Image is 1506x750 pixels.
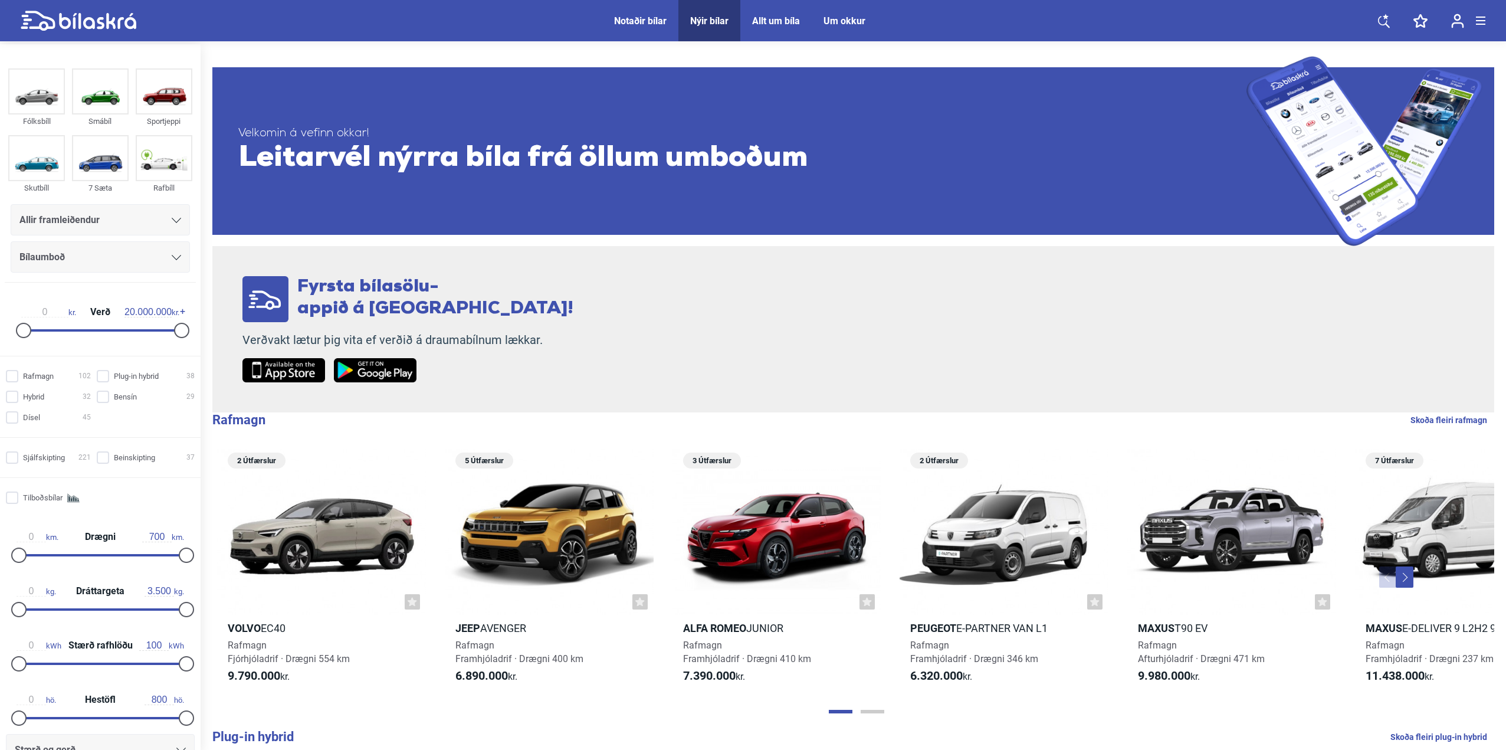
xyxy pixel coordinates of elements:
[455,669,517,683] span: kr.
[83,411,91,424] span: 45
[672,448,881,694] a: 3 ÚtfærslurAlfa RomeoJuniorRafmagnFramhjóladrif · Drægni 410 km7.390.000kr.
[1366,669,1434,683] span: kr.
[228,669,290,683] span: kr.
[83,391,91,403] span: 32
[23,451,65,464] span: Sjálfskipting
[238,126,1246,141] span: Velkomin á vefinn okkar!
[72,181,129,195] div: 7 Sæta
[114,370,159,382] span: Plug-in hybrid
[823,15,865,27] a: Um okkur
[916,453,962,469] span: 2 Útfærslur
[23,370,54,382] span: Rafmagn
[461,453,507,469] span: 5 Útfærslur
[1379,566,1397,588] button: Previous
[217,621,426,635] h2: EC40
[683,640,811,664] span: Rafmagn Framhjóladrif · Drægni 410 km
[186,391,195,403] span: 29
[1396,566,1413,588] button: Next
[1138,669,1200,683] span: kr.
[114,451,155,464] span: Beinskipting
[139,640,184,651] span: kWh
[228,640,350,664] span: Rafmagn Fjórhjóladrif · Drægni 554 km
[1366,622,1402,634] b: Maxus
[212,729,294,744] b: Plug-in hybrid
[17,695,56,705] span: hö.
[23,411,40,424] span: Dísel
[1138,669,1190,683] b: 9.980.000
[8,181,65,195] div: Skutbíll
[228,622,261,634] b: Volvo
[752,15,800,27] a: Allt um bíla
[78,451,91,464] span: 221
[683,622,746,634] b: Alfa Romeo
[217,448,426,694] a: 2 ÚtfærslurVolvoEC40RafmagnFjórhjóladrif · Drægni 554 km9.790.000kr.
[1451,14,1464,28] img: user-login.svg
[1127,448,1336,694] a: MaxusT90 EVRafmagnAfturhjóladrif · Drægni 471 km9.980.000kr.
[672,621,881,635] h2: Junior
[1366,640,1494,664] span: Rafmagn Framhjóladrif · Drægni 237 km
[297,278,573,318] span: Fyrsta bílasölu- appið á [GEOGRAPHIC_DATA]!
[145,695,184,705] span: hö.
[87,307,113,317] span: Verð
[683,669,736,683] b: 7.390.000
[145,586,184,597] span: kg.
[910,669,972,683] span: kr.
[21,307,76,317] span: kr.
[689,453,735,469] span: 3 Útfærslur
[910,669,963,683] b: 6.320.000
[1390,729,1487,745] a: Skoða fleiri plug-in hybrid
[17,586,56,597] span: kg.
[114,391,137,403] span: Bensín
[1127,621,1336,635] h2: T90 EV
[1410,412,1487,428] a: Skoða fleiri rafmagn
[614,15,667,27] a: Notaðir bílar
[445,621,654,635] h2: Avenger
[683,669,745,683] span: kr.
[1138,640,1265,664] span: Rafmagn Afturhjóladrif · Drægni 471 km
[861,710,884,713] button: Page 2
[910,622,956,634] b: Peugeot
[23,391,44,403] span: Hybrid
[690,15,729,27] a: Nýir bílar
[242,333,573,348] p: Verðvakt lætur þig vita ef verðið á draumabílnum lækkar.
[78,370,91,382] span: 102
[1138,622,1174,634] b: Maxus
[19,249,65,266] span: Bílaumboð
[136,181,192,195] div: Rafbíll
[238,141,1246,176] span: Leitarvél nýrra bíla frá öllum umboðum
[212,56,1494,246] a: Velkomin á vefinn okkar!Leitarvél nýrra bíla frá öllum umboðum
[136,114,192,128] div: Sportjeppi
[142,532,184,542] span: km.
[72,114,129,128] div: Smábíl
[23,492,63,504] span: Tilboðsbílar
[910,640,1038,664] span: Rafmagn Framhjóladrif · Drægni 346 km
[212,412,265,427] b: Rafmagn
[1372,453,1418,469] span: 7 Útfærslur
[17,532,58,542] span: km.
[455,669,508,683] b: 6.890.000
[65,641,136,650] span: Stærð rafhlöðu
[455,640,583,664] span: Rafmagn Framhjóladrif · Drægni 400 km
[19,212,100,228] span: Allir framleiðendur
[82,695,119,705] span: Hestöfl
[73,587,127,596] span: Dráttargeta
[900,448,1108,694] a: 2 ÚtfærslurPeugeote-Partner Van L1RafmagnFramhjóladrif · Drægni 346 km6.320.000kr.
[228,669,280,683] b: 9.790.000
[8,114,65,128] div: Fólksbíll
[17,640,61,651] span: kWh
[1366,669,1425,683] b: 11.438.000
[455,622,480,634] b: Jeep
[82,532,119,542] span: Drægni
[186,451,195,464] span: 37
[124,307,179,317] span: kr.
[829,710,852,713] button: Page 1
[186,370,195,382] span: 38
[234,453,280,469] span: 2 Útfærslur
[445,448,654,694] a: 5 ÚtfærslurJeepAvengerRafmagnFramhjóladrif · Drægni 400 km6.890.000kr.
[900,621,1108,635] h2: e-Partner Van L1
